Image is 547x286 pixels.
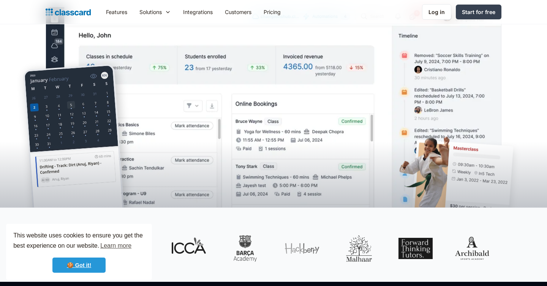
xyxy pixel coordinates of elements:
a: Customers [219,3,258,20]
div: Start for free [462,8,495,16]
div: cookieconsent [6,224,152,280]
a: Integrations [177,3,219,20]
div: Solutions [139,8,162,16]
a: Pricing [258,3,287,20]
a: home [46,7,91,17]
span: This website uses cookies to ensure you get the best experience on our website. [13,231,145,251]
div: Solutions [133,3,177,20]
a: Features [100,3,133,20]
a: learn more about cookies [99,240,133,251]
a: dismiss cookie message [52,258,106,273]
a: Start for free [456,5,501,19]
div: Log in [428,8,445,16]
a: Log in [422,4,451,20]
